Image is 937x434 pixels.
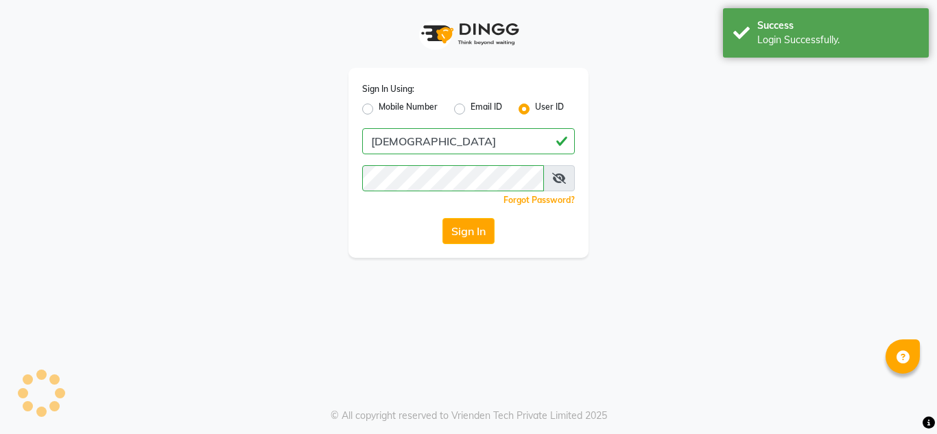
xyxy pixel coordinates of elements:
div: Login Successfully. [757,33,918,47]
label: Email ID [471,101,502,117]
img: logo1.svg [414,14,523,54]
input: Username [362,128,575,154]
button: Sign In [442,218,495,244]
div: Success [757,19,918,33]
label: Sign In Using: [362,83,414,95]
label: User ID [535,101,564,117]
input: Username [362,165,544,191]
label: Mobile Number [379,101,438,117]
a: Forgot Password? [503,195,575,205]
